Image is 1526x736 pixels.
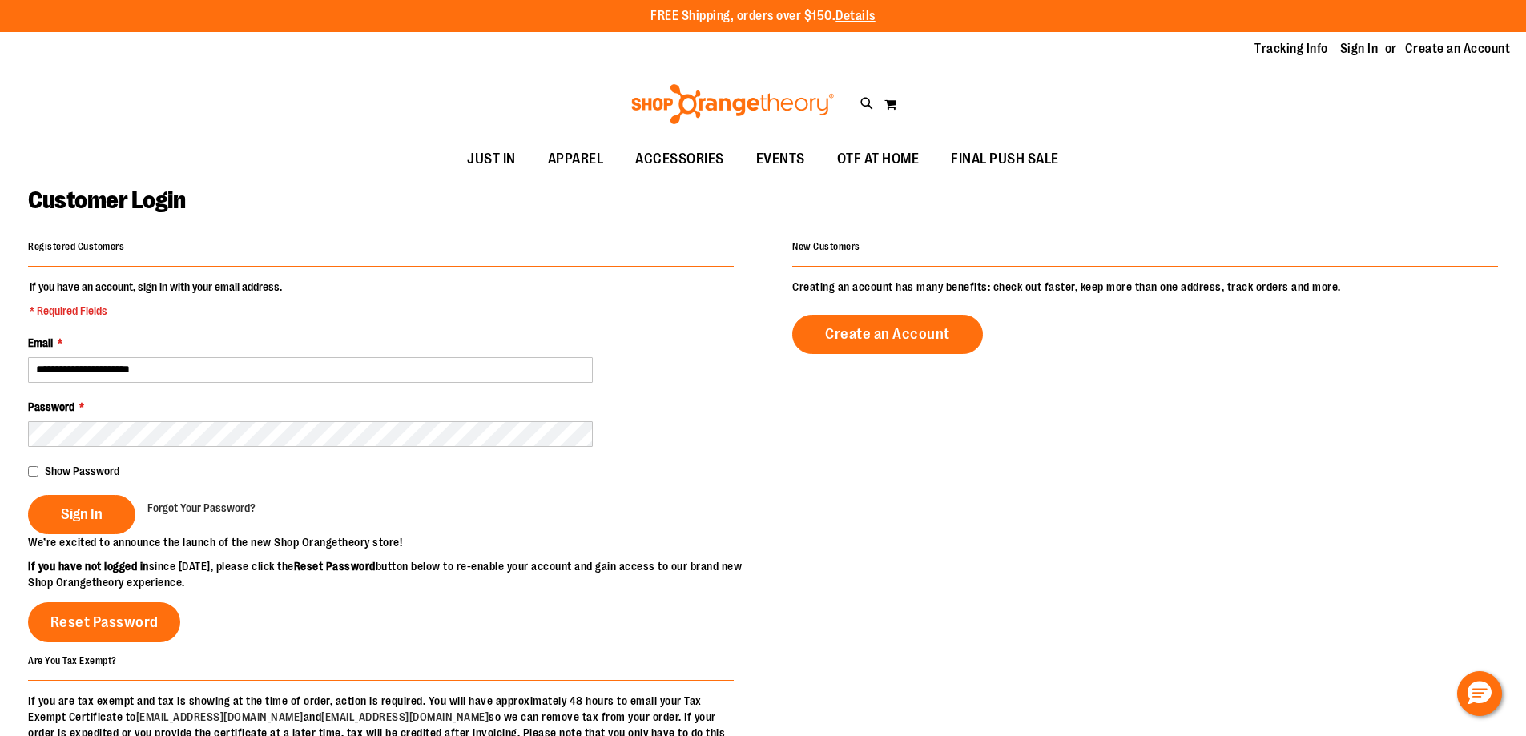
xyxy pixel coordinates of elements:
[61,505,103,523] span: Sign In
[792,279,1498,295] p: Creating an account has many benefits: check out faster, keep more than one address, track orders...
[28,336,53,349] span: Email
[635,141,724,177] span: ACCESSORIES
[28,400,74,413] span: Password
[45,465,119,477] span: Show Password
[147,501,256,514] span: Forgot Your Password?
[28,534,763,550] p: We’re excited to announce the launch of the new Shop Orangetheory store!
[740,141,821,178] a: EVENTS
[619,141,740,178] a: ACCESSORIES
[28,187,185,214] span: Customer Login
[50,613,159,631] span: Reset Password
[792,241,860,252] strong: New Customers
[835,9,876,23] a: Details
[1405,40,1511,58] a: Create an Account
[294,560,376,573] strong: Reset Password
[451,141,532,178] a: JUST IN
[650,7,876,26] p: FREE Shipping, orders over $150.
[28,654,117,666] strong: Are You Tax Exempt?
[28,602,180,642] a: Reset Password
[321,710,489,723] a: [EMAIL_ADDRESS][DOMAIN_NAME]
[951,141,1059,177] span: FINAL PUSH SALE
[147,500,256,516] a: Forgot Your Password?
[136,710,304,723] a: [EMAIL_ADDRESS][DOMAIN_NAME]
[28,558,763,590] p: since [DATE], please click the button below to re-enable your account and gain access to our bran...
[1254,40,1328,58] a: Tracking Info
[1457,671,1502,716] button: Hello, have a question? Let’s chat.
[756,141,805,177] span: EVENTS
[28,241,124,252] strong: Registered Customers
[825,325,950,343] span: Create an Account
[629,84,836,124] img: Shop Orangetheory
[548,141,604,177] span: APPAREL
[821,141,936,178] a: OTF AT HOME
[532,141,620,178] a: APPAREL
[792,315,983,354] a: Create an Account
[30,303,282,319] span: * Required Fields
[467,141,516,177] span: JUST IN
[837,141,920,177] span: OTF AT HOME
[28,279,284,319] legend: If you have an account, sign in with your email address.
[28,495,135,534] button: Sign In
[1340,40,1379,58] a: Sign In
[935,141,1075,178] a: FINAL PUSH SALE
[28,560,149,573] strong: If you have not logged in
